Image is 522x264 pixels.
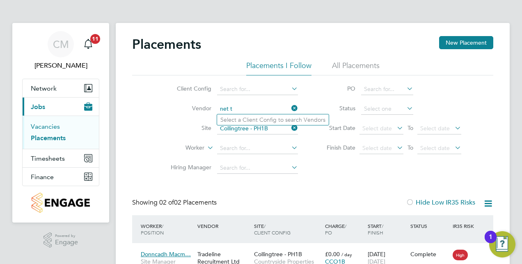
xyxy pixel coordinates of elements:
[53,39,69,50] span: CM
[366,218,408,240] div: Start
[246,61,311,75] li: Placements I Follow
[362,125,392,132] span: Select date
[217,143,298,154] input: Search for...
[141,223,164,236] span: / Position
[132,198,218,207] div: Showing
[318,124,355,132] label: Start Date
[90,34,100,44] span: 11
[489,231,515,257] button: Open Resource Center, 1 new notification
[31,155,65,162] span: Timesheets
[23,168,99,186] button: Finance
[420,144,450,152] span: Select date
[362,144,392,152] span: Select date
[405,142,416,153] span: To
[159,198,217,207] span: 02 Placements
[139,218,195,240] div: Worker
[164,124,211,132] label: Site
[451,218,479,233] div: IR35 Risk
[141,250,191,258] span: Donncadh Macm…
[23,116,99,149] div: Jobs
[368,223,383,236] span: / Finish
[139,246,493,253] a: Donncadh Macm…Site ManagerTradeline Recruitment LtdCollingtree - PH1BCountryside Properties UK Lt...
[361,103,413,115] input: Select one
[406,198,475,207] label: Hide Low IR35 Risks
[31,173,54,181] span: Finance
[410,250,449,258] div: Complete
[132,36,201,52] h2: Placements
[318,105,355,112] label: Status
[217,123,298,134] input: Search for...
[217,84,298,95] input: Search for...
[31,123,60,130] a: Vacancies
[164,164,211,171] label: Hiring Manager
[341,251,352,257] span: / day
[43,232,78,248] a: Powered byEngage
[217,114,329,125] li: Select a Client Config to search Vendors
[195,218,252,233] div: Vendor
[23,79,99,97] button: Network
[31,134,66,142] a: Placements
[22,31,99,71] a: CM[PERSON_NAME]
[12,23,109,223] nav: Main navigation
[157,144,204,152] label: Worker
[23,98,99,116] button: Jobs
[55,232,78,239] span: Powered by
[318,85,355,92] label: PO
[318,144,355,151] label: Finish Date
[254,223,291,236] span: / Client Config
[325,223,346,236] span: / PO
[23,149,99,167] button: Timesheets
[159,198,174,207] span: 02 of
[80,31,96,57] a: 11
[325,250,340,258] span: £0.00
[32,193,89,213] img: countryside-properties-logo-retina.png
[453,250,468,260] span: High
[164,105,211,112] label: Vendor
[361,84,413,95] input: Search for...
[252,218,323,240] div: Site
[217,103,298,115] input: Search for...
[31,84,57,92] span: Network
[332,61,380,75] li: All Placements
[489,237,492,248] div: 1
[254,250,302,258] span: Collingtree - PH1B
[420,125,450,132] span: Select date
[439,36,493,49] button: New Placement
[55,239,78,246] span: Engage
[164,85,211,92] label: Client Config
[31,103,45,111] span: Jobs
[405,123,416,133] span: To
[217,162,298,174] input: Search for...
[408,218,451,233] div: Status
[323,218,366,240] div: Charge
[22,193,99,213] a: Go to home page
[22,61,99,71] span: Craig Milner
